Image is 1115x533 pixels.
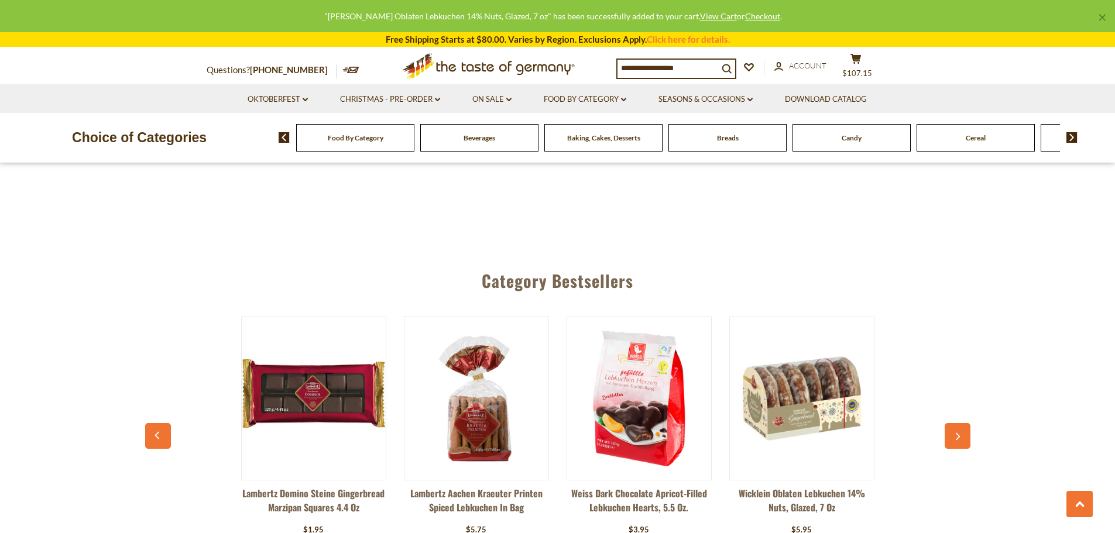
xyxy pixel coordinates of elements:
[472,93,512,106] a: On Sale
[717,133,739,142] a: Breads
[774,60,826,73] a: Account
[404,486,549,521] a: Lambertz Aachen Kraeuter Printen Spiced Lebkuchen in Bag
[1099,14,1106,21] a: ×
[1066,132,1078,143] img: next arrow
[279,132,290,143] img: previous arrow
[785,93,867,106] a: Download Catalog
[839,53,874,82] button: $107.15
[745,11,780,21] a: Checkout
[730,326,874,470] img: Wicklein Oblaten Lebkuchen 14% Nuts, Glazed, 7 oz
[340,93,440,106] a: Christmas - PRE-ORDER
[658,93,753,106] a: Seasons & Occasions
[9,9,1096,23] div: "[PERSON_NAME] Oblaten Lebkuchen 14% Nuts, Glazed, 7 oz" has been successfully added to your cart...
[404,326,548,470] img: Lambertz Aachen Kraeuter Printen Spiced Lebkuchen in Bag
[207,63,337,78] p: Questions?
[567,133,640,142] a: Baking, Cakes, Desserts
[464,133,495,142] a: Beverages
[250,64,328,75] a: [PHONE_NUMBER]
[567,326,711,470] img: Weiss Dark Chocolate Apricot-Filled Lebkuchen Hearts, 5.5 oz.
[966,133,986,142] a: Cereal
[248,93,308,106] a: Oktoberfest
[567,486,712,521] a: Weiss Dark Chocolate Apricot-Filled Lebkuchen Hearts, 5.5 oz.
[151,254,965,302] div: Category Bestsellers
[729,486,874,521] a: Wicklein Oblaten Lebkuchen 14% Nuts, Glazed, 7 oz
[842,68,872,78] span: $107.15
[647,34,730,44] a: Click here for details.
[241,486,386,521] a: Lambertz Domino Steine Gingerbread Marzipan Squares 4.4 oz
[789,61,826,70] span: Account
[842,133,862,142] a: Candy
[544,93,626,106] a: Food By Category
[328,133,383,142] a: Food By Category
[242,326,386,470] img: Lambertz Domino Steine Gingerbread Marzipan Squares 4.4 oz
[700,11,737,21] a: View Cart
